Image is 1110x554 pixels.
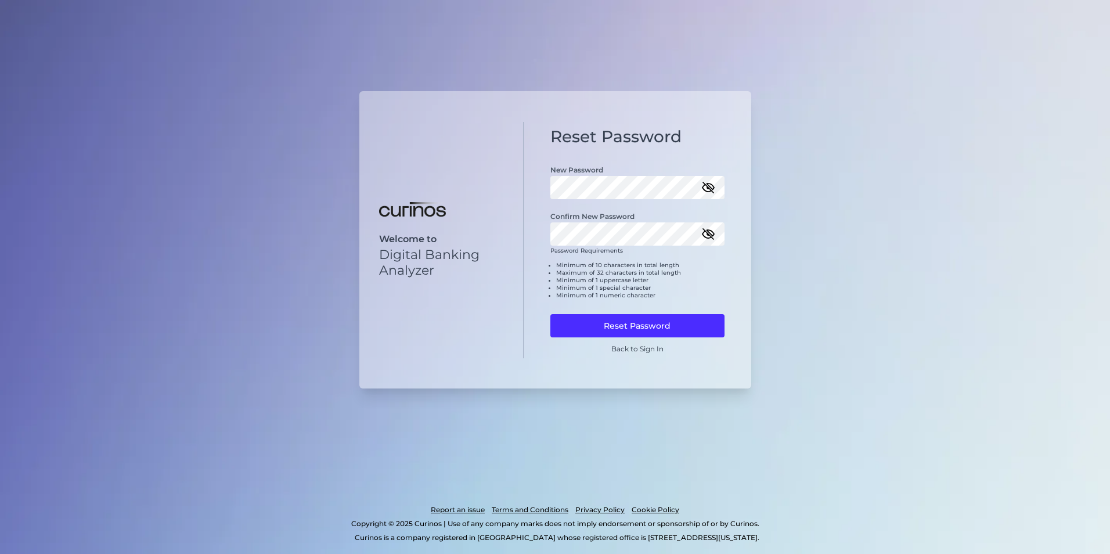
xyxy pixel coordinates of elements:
[556,284,725,292] li: Minimum of 1 special character
[556,292,725,299] li: Minimum of 1 numeric character
[550,247,725,308] div: Password Requirements
[556,276,725,284] li: Minimum of 1 uppercase letter
[550,127,725,147] h1: Reset Password
[611,344,664,353] a: Back to Sign In
[556,269,725,276] li: Maximum of 32 characters in total length
[550,314,725,337] button: Reset Password
[575,503,625,517] a: Privacy Policy
[379,247,504,278] p: Digital Banking Analyzer
[431,503,485,517] a: Report an issue
[550,166,603,174] label: New Password
[632,503,679,517] a: Cookie Policy
[492,503,568,517] a: Terms and Conditions
[550,212,635,221] label: Confirm New Password
[60,531,1053,545] p: Curinos is a company registered in [GEOGRAPHIC_DATA] whose registered office is [STREET_ADDRESS][...
[379,202,446,217] img: Digital Banking Analyzer
[57,517,1053,531] p: Copyright © 2025 Curinos | Use of any company marks does not imply endorsement or sponsorship of ...
[379,233,504,244] p: Welcome to
[556,261,725,269] li: Minimum of 10 characters in total length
